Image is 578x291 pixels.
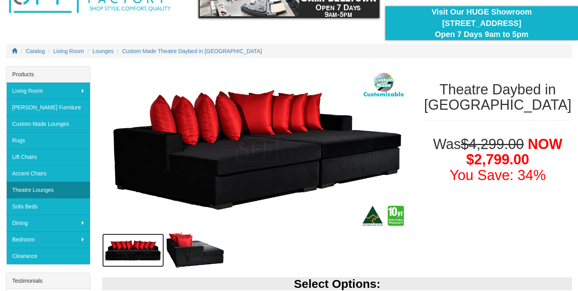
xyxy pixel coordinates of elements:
a: Accent Chairs [6,165,90,182]
a: Custom Made Theatre Daybed in [GEOGRAPHIC_DATA] [122,48,262,54]
div: Visit Our HUGE Showroom [STREET_ADDRESS] Open 7 Days 9am to 5pm [391,6,572,40]
font: You Save: 34% [449,167,546,183]
a: Living Room [6,83,90,99]
a: Sofa Beds [6,198,90,215]
a: Clearance [6,248,90,264]
a: [PERSON_NAME] Furniture [6,99,90,116]
b: Select Options: [294,277,380,290]
del: $4,299.00 [461,136,524,152]
div: Testimonials [6,273,90,289]
span: NOW $2,799.00 [466,136,563,168]
h1: Theatre Daybed in [GEOGRAPHIC_DATA] [423,82,572,113]
a: Living Room [53,48,84,54]
a: Rugs [6,132,90,149]
a: Catalog [26,48,45,54]
a: Bedroom [6,231,90,248]
a: Theatre Lounges [6,182,90,198]
a: Custom Made Lounges [6,116,90,132]
a: Lounges [92,48,114,54]
h1: Was [423,136,572,183]
a: Lift Chairs [6,149,90,165]
div: Products [6,66,90,83]
a: Dining [6,215,90,231]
